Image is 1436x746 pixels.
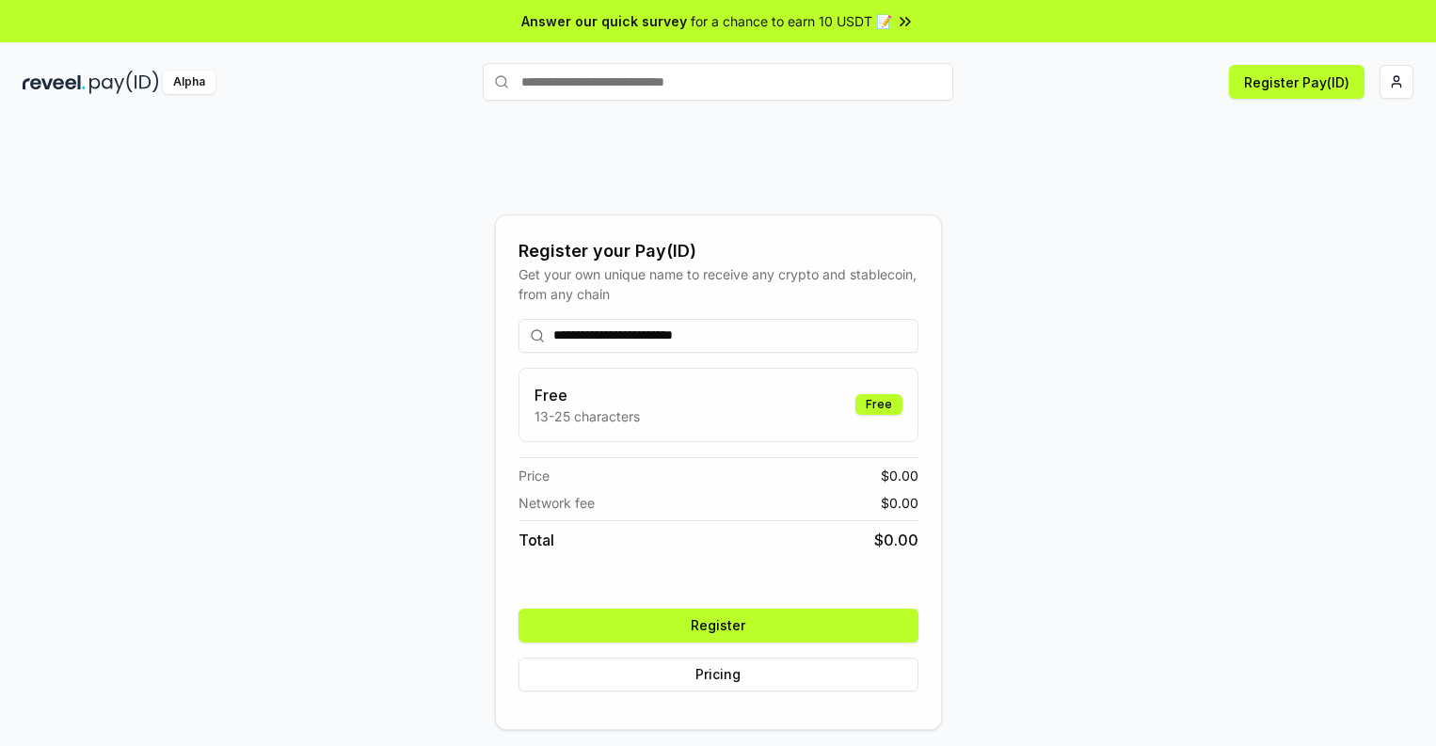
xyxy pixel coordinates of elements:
[519,466,550,485] span: Price
[691,11,892,31] span: for a chance to earn 10 USDT 📝
[521,11,687,31] span: Answer our quick survey
[163,71,215,94] div: Alpha
[1229,65,1364,99] button: Register Pay(ID)
[519,238,918,264] div: Register your Pay(ID)
[89,71,159,94] img: pay_id
[519,264,918,304] div: Get your own unique name to receive any crypto and stablecoin, from any chain
[519,609,918,643] button: Register
[519,493,595,513] span: Network fee
[519,658,918,691] button: Pricing
[23,71,86,94] img: reveel_dark
[874,529,918,551] span: $ 0.00
[535,406,640,426] p: 13-25 characters
[535,384,640,406] h3: Free
[881,493,918,513] span: $ 0.00
[881,466,918,485] span: $ 0.00
[519,529,554,551] span: Total
[855,394,902,415] div: Free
